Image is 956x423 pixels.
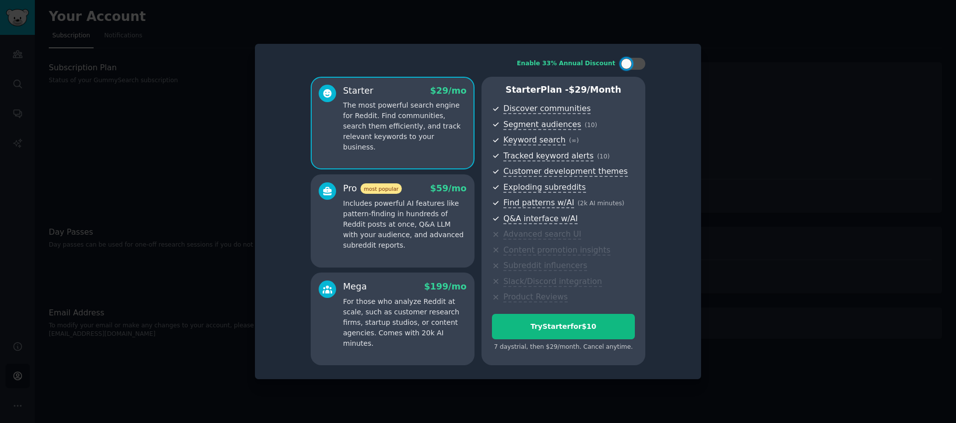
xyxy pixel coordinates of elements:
[503,229,581,240] span: Advanced search UI
[343,296,467,349] p: For those who analyze Reddit at scale, such as customer research firms, startup studios, or conte...
[503,120,581,130] span: Segment audiences
[503,214,578,224] span: Q&A interface w/AI
[343,182,402,195] div: Pro
[569,85,621,95] span: $ 29 /month
[503,261,587,271] span: Subreddit influencers
[492,84,635,96] p: Starter Plan -
[424,282,467,291] span: $ 199 /mo
[597,153,609,160] span: ( 10 )
[343,198,467,251] p: Includes powerful AI features like pattern-finding in hundreds of Reddit posts at once, Q&A LLM w...
[430,183,467,193] span: $ 59 /mo
[517,59,615,68] div: Enable 33% Annual Discount
[569,137,579,144] span: ( ∞ )
[503,198,574,208] span: Find patterns w/AI
[492,321,634,332] div: Try Starter for $10
[585,122,597,129] span: ( 10 )
[503,277,602,287] span: Slack/Discord integration
[503,135,566,145] span: Keyword search
[503,292,568,302] span: Product Reviews
[343,85,373,97] div: Starter
[503,245,610,256] span: Content promotion insights
[503,151,594,161] span: Tracked keyword alerts
[360,183,402,194] span: most popular
[578,200,624,207] span: ( 2k AI minutes )
[430,86,467,96] span: $ 29 /mo
[343,281,367,293] div: Mega
[503,104,591,114] span: Discover communities
[492,314,635,339] button: TryStarterfor$10
[503,182,586,193] span: Exploding subreddits
[343,100,467,152] p: The most powerful search engine for Reddit. Find communities, search them efficiently, and track ...
[492,343,635,352] div: 7 days trial, then $ 29 /month . Cancel anytime.
[503,166,628,177] span: Customer development themes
